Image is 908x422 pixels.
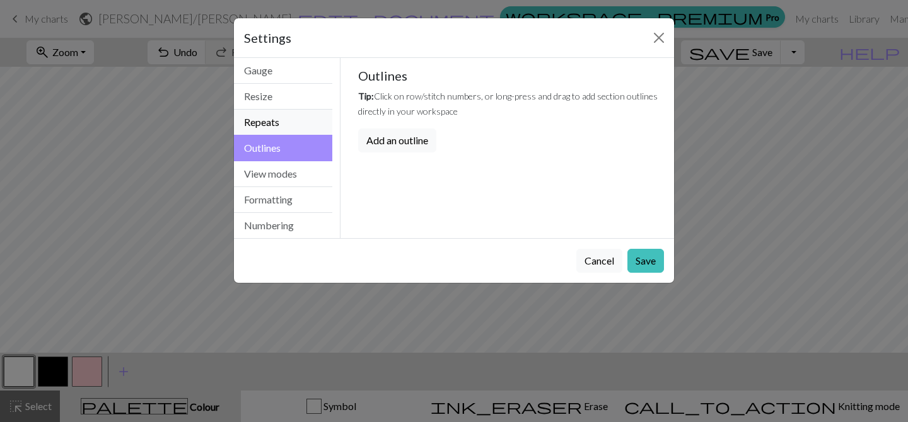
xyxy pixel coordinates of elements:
button: Cancel [576,249,622,273]
h5: Settings [244,28,291,47]
button: Formatting [234,187,332,213]
em: Tip: [358,91,374,101]
button: Close [649,28,669,48]
button: Numbering [234,213,332,238]
button: View modes [234,161,332,187]
button: Save [627,249,664,273]
button: Gauge [234,58,332,84]
button: Repeats [234,110,332,135]
small: Click on row/stitch numbers, or long-press and drag to add section outlines directly in your work... [358,91,658,117]
h5: Outlines [358,68,665,83]
button: Resize [234,84,332,110]
button: Outlines [234,135,332,161]
button: Add an outline [358,128,436,152]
